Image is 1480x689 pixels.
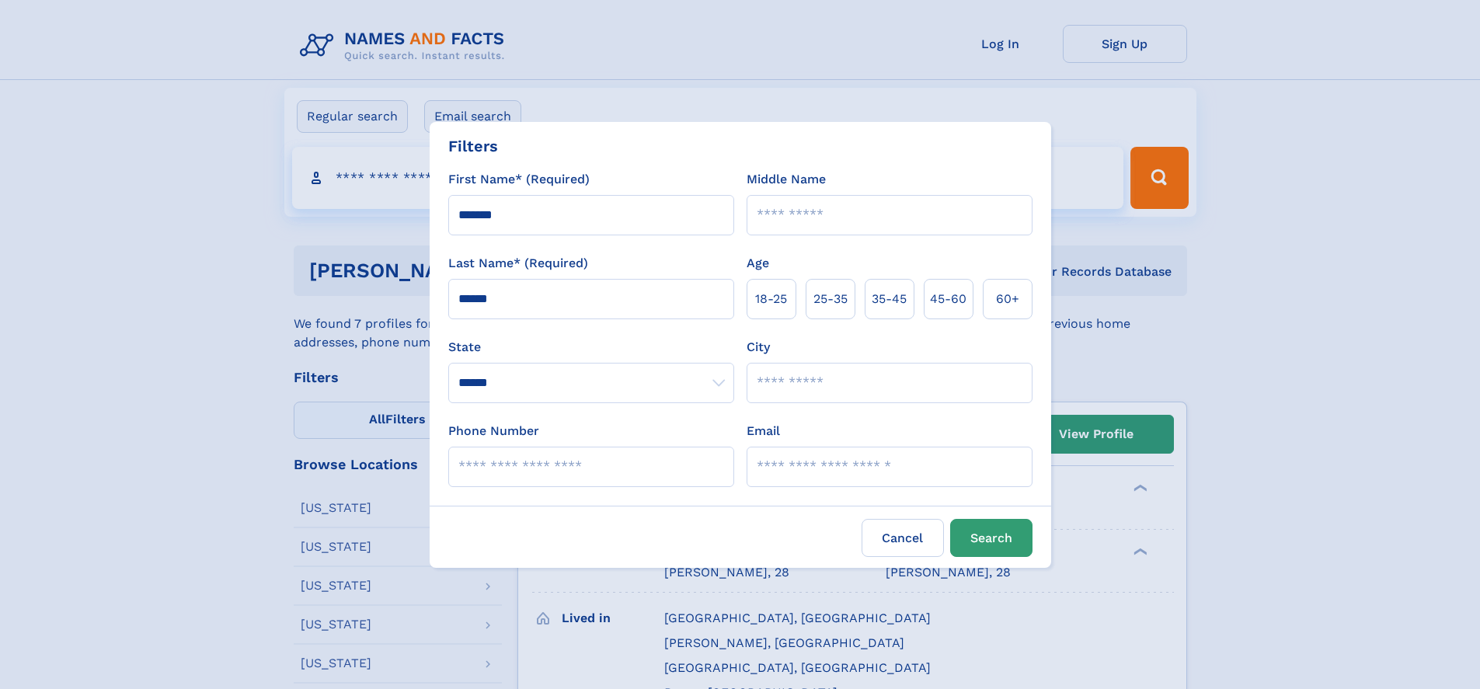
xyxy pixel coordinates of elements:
label: First Name* (Required) [448,170,590,189]
div: Filters [448,134,498,158]
button: Search [950,519,1033,557]
label: State [448,338,734,357]
span: 25‑35 [813,290,848,308]
span: 60+ [996,290,1019,308]
label: Cancel [862,519,944,557]
label: Email [747,422,780,440]
label: Last Name* (Required) [448,254,588,273]
label: Middle Name [747,170,826,189]
span: 45‑60 [930,290,966,308]
label: Phone Number [448,422,539,440]
span: 18‑25 [755,290,787,308]
label: City [747,338,770,357]
label: Age [747,254,769,273]
span: 35‑45 [872,290,907,308]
